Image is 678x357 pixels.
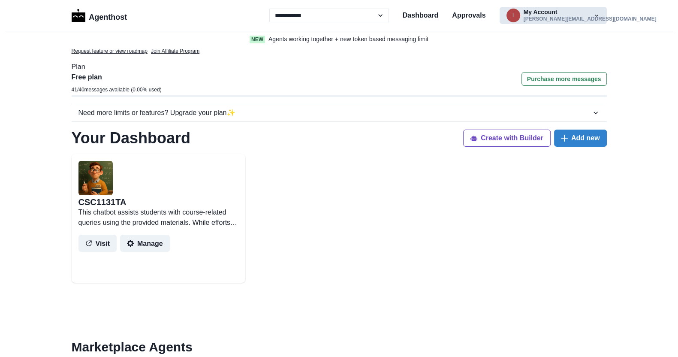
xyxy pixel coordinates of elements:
button: Visit [78,235,117,252]
p: Agents working together + new token based messaging limit [268,35,428,44]
h2: Marketplace Agents [72,339,607,355]
a: Join Affiliate Program [151,47,199,55]
p: 41 / 40 messages available ( 0.00 % used) [72,86,162,94]
img: user%2F5114%2F6b35c8aa-c728-4bdf-a8e4-b88dc845f77a [78,161,113,195]
a: Approvals [452,10,485,21]
button: Add new [554,130,607,147]
button: Purchase more messages [521,72,607,86]
button: irina.tal@dcu.ieMy Account[PERSON_NAME][EMAIL_ADDRESS][DOMAIN_NAME] [500,7,607,24]
p: Agenthost [89,8,127,23]
p: Plan [72,62,607,72]
a: Purchase more messages [521,72,607,95]
button: Need more limits or features? Upgrade your plan✨ [72,104,607,121]
h1: Your Dashboard [72,129,190,147]
a: Dashboard [403,10,439,21]
button: Create with Builder [463,130,551,147]
p: This chatbot assists students with course-related queries using the provided materials. While eff... [78,207,238,228]
a: Request feature or view roadmap [72,47,148,55]
h2: CSC1131TA [78,197,127,207]
a: LogoAgenthost [72,8,127,23]
div: Need more limits or features? Upgrade your plan ✨ [78,108,591,118]
span: New [250,36,265,43]
p: Free plan [72,72,162,82]
button: Manage [120,235,170,252]
img: Logo [72,9,86,22]
a: NewAgents working together + new token based messaging limit [232,35,447,44]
